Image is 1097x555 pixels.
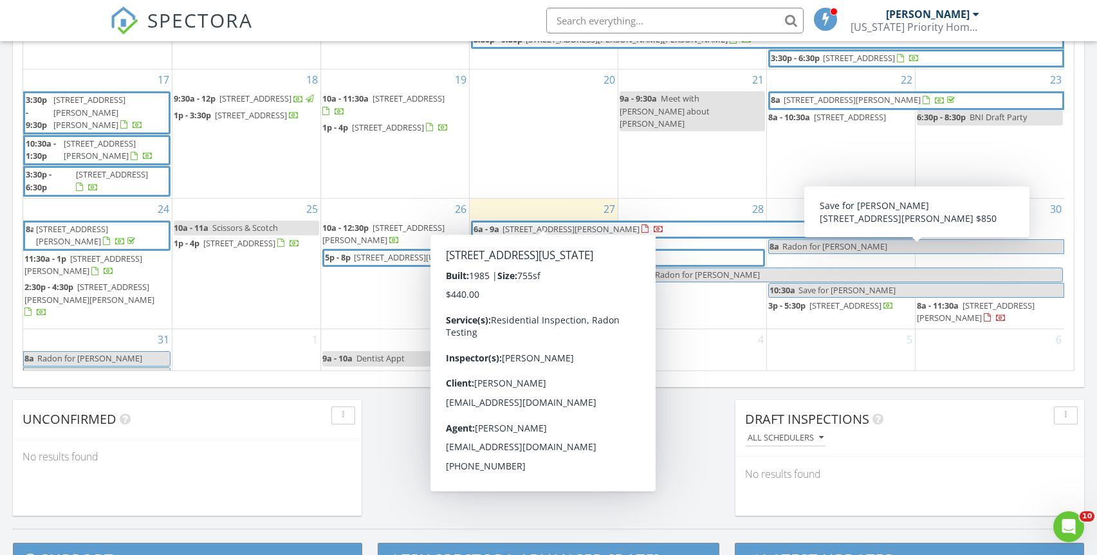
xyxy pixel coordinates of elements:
[917,300,1035,323] a: 8a - 11:30a [STREET_ADDRESS][PERSON_NAME]
[473,223,500,237] span: 6a - 9a
[471,284,616,299] a: 1:30p - 3p [STREET_ADDRESS]
[618,69,767,198] td: Go to August 21, 2025
[768,300,806,311] span: 3p - 5:30p
[322,122,448,133] a: 1p - 4p [STREET_ADDRESS]
[904,329,915,350] a: Go to September 5, 2025
[512,285,584,296] span: [STREET_ADDRESS]
[770,93,781,107] span: 8a
[769,284,796,297] span: 10:30a
[203,237,275,249] span: [STREET_ADDRESS]
[546,8,804,33] input: Search everything...
[24,251,171,279] a: 11:30a - 1p [STREET_ADDRESS][PERSON_NAME]
[620,93,710,129] span: Meet with [PERSON_NAME] about [PERSON_NAME]
[219,93,291,104] span: [STREET_ADDRESS]
[823,52,895,64] span: [STREET_ADDRESS]
[322,221,468,248] a: 10a - 12:30p [STREET_ADDRESS][PERSON_NAME]
[768,110,914,125] a: 8a - 10:30a [STREET_ADDRESS]
[1080,511,1094,522] span: 10
[1053,329,1064,350] a: Go to September 6, 2025
[784,94,921,105] span: [STREET_ADDRESS][PERSON_NAME]
[322,222,445,246] a: 10a - 12:30p [STREET_ADDRESS][PERSON_NAME]
[356,352,405,364] span: Dentist Appt
[917,111,966,123] span: 6:30p - 8:30p
[24,253,66,264] span: 11:30a - 1p
[322,91,468,119] a: 10a - 11:30a [STREET_ADDRESS]
[322,352,353,364] span: 9a - 10a
[320,69,469,198] td: Go to August 19, 2025
[174,109,211,121] span: 1p - 3:30p
[809,300,881,311] span: [STREET_ADDRESS]
[767,329,916,383] td: Go to September 5, 2025
[110,17,253,44] a: SPECTORA
[110,6,138,35] img: The Best Home Inspection Software - Spectora
[618,198,767,329] td: Go to August 28, 2025
[24,280,171,320] a: 2:30p - 4:30p [STREET_ADDRESS][PERSON_NAME][PERSON_NAME]
[64,138,136,161] span: [STREET_ADDRESS][PERSON_NAME]
[769,240,780,253] span: 8a
[471,285,609,296] a: 1:30p - 3p [STREET_ADDRESS]
[770,51,1062,66] a: 3:30p - 6:30p [STREET_ADDRESS]
[620,268,631,282] span: 8a
[517,269,589,280] span: [STREET_ADDRESS]
[215,109,287,121] span: [STREET_ADDRESS]
[172,69,320,198] td: Go to August 18, 2025
[768,111,810,123] span: 8a - 10:30a
[23,135,171,165] a: 10:30a - 1:30p [STREET_ADDRESS][PERSON_NAME]
[601,69,618,90] a: Go to August 20, 2025
[23,410,116,428] span: Unconfirmed
[471,301,508,313] span: 5:30p - 8p
[212,222,278,233] span: Scissors & Scotch
[970,111,1027,123] span: BNI Draft Party
[748,433,824,442] div: All schedulers
[917,300,1035,323] span: [STREET_ADDRESS][PERSON_NAME]
[304,199,320,219] a: Go to August 25, 2025
[745,430,826,447] button: All schedulers
[916,329,1064,383] td: Go to September 6, 2025
[155,329,172,350] a: Go to August 31, 2025
[770,93,1062,107] a: 8a [STREET_ADDRESS][PERSON_NAME]
[1047,69,1064,90] a: Go to August 23, 2025
[13,439,362,474] div: No results found
[452,199,469,219] a: Go to August 26, 2025
[767,198,916,329] td: Go to August 29, 2025
[851,21,979,33] div: Colorado Priority Home Inspection
[471,221,914,239] a: 6a - 9a [STREET_ADDRESS][PERSON_NAME]
[452,69,469,90] a: Go to August 19, 2025
[1047,199,1064,219] a: Go to August 30, 2025
[601,199,618,219] a: Go to August 27, 2025
[25,93,51,132] span: 3:30p - 9:30p
[898,69,915,90] a: Go to August 22, 2025
[23,221,171,251] a: 8a [STREET_ADDRESS][PERSON_NAME]
[620,93,657,104] span: 9a - 9:30a
[23,198,172,329] td: Go to August 24, 2025
[471,352,605,376] span: InterNACHI Front Range Meeting - Structural
[618,329,767,383] td: Go to September 4, 2025
[24,368,51,381] span: 10:30a
[916,198,1064,329] td: Go to August 30, 2025
[469,329,618,383] td: Go to September 3, 2025
[172,329,320,383] td: Go to September 1, 2025
[174,93,316,104] a: 9:30a - 12p [STREET_ADDRESS]
[25,137,61,163] span: 10:30a - 1:30p
[767,69,916,198] td: Go to August 22, 2025
[322,122,348,133] span: 1p - 4p
[174,108,319,123] a: 1p - 3:30p [STREET_ADDRESS]
[322,93,369,104] span: 10a - 11:30a
[37,352,142,364] span: Radon for [PERSON_NAME]
[24,253,142,277] a: 11:30a - 1p [STREET_ADDRESS][PERSON_NAME]
[745,410,869,428] span: Draft Inspections
[23,91,171,134] a: 3:30p - 9:30p [STREET_ADDRESS][PERSON_NAME][PERSON_NAME]
[174,93,216,104] span: 9:30a - 12p
[25,168,169,194] a: 3:30p - 6:30p [STREET_ADDRESS]
[471,269,601,280] a: 11:30a - 2p [STREET_ADDRESS]
[471,269,513,280] span: 11:30a - 2p
[25,137,169,163] a: 10:30a - 1:30p [STREET_ADDRESS][PERSON_NAME]
[24,281,73,293] span: 2:30p - 4:30p
[1053,511,1084,542] iframe: Intercom live chat
[469,69,618,198] td: Go to August 20, 2025
[324,251,351,265] span: 5p - 8p
[322,222,445,246] span: [STREET_ADDRESS][PERSON_NAME]
[750,69,766,90] a: Go to August 21, 2025
[322,120,468,136] a: 1p - 4p [STREET_ADDRESS]
[768,300,894,311] a: 3p - 5:30p [STREET_ADDRESS]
